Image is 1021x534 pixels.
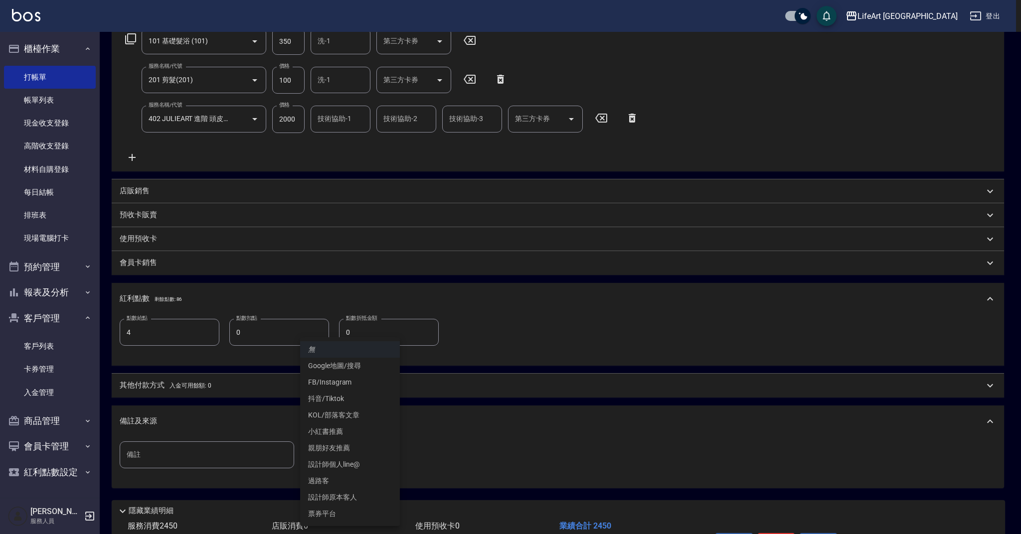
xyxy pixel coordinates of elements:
[300,407,400,423] li: KOL/部落客文章
[300,456,400,473] li: 設計師個人line@
[300,374,400,391] li: FB/Instagram
[300,391,400,407] li: 抖音/Tiktok
[300,489,400,506] li: 設計師原本客人
[300,423,400,440] li: 小紅書推薦
[300,358,400,374] li: Google地圖/搜尋
[300,473,400,489] li: 過路客
[300,506,400,522] li: 票券平台
[308,344,315,355] em: 無
[300,440,400,456] li: 親朋好友推薦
